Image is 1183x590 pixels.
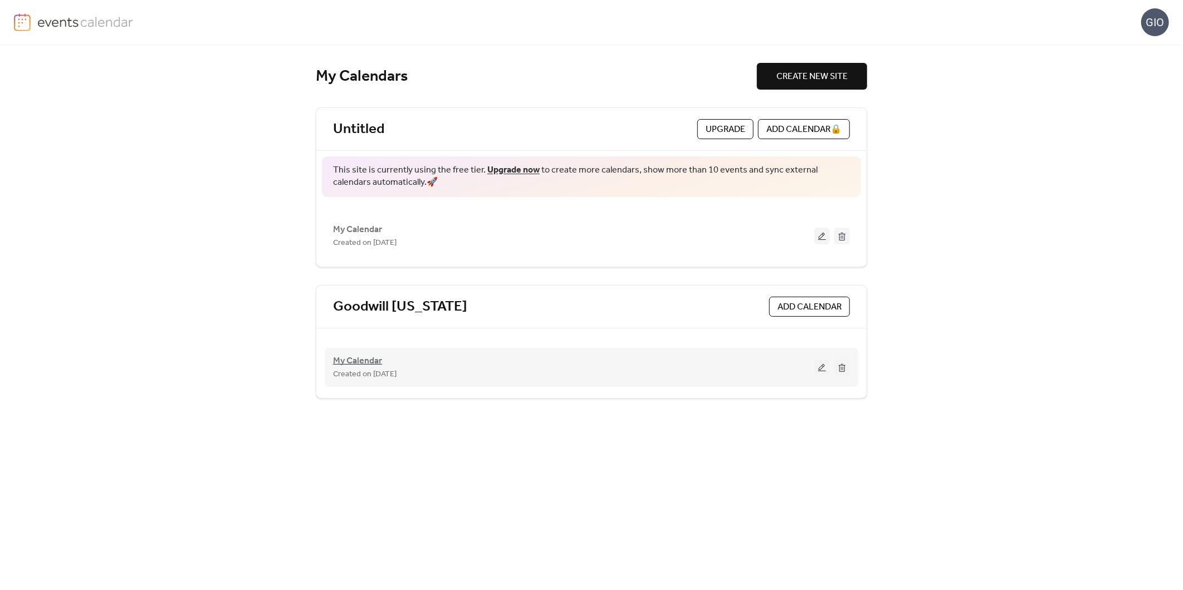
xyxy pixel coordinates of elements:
a: Upgrade now [487,161,540,179]
span: ADD CALENDAR [778,301,842,314]
span: Created on [DATE] [333,237,397,250]
button: CREATE NEW SITE [757,63,867,90]
div: GIO [1141,8,1169,36]
a: Untitled [333,120,384,139]
div: My Calendars [316,67,757,86]
a: My Calendar [333,358,382,365]
button: Upgrade [697,119,754,139]
button: ADD CALENDAR [769,297,850,317]
span: My Calendar [333,223,382,237]
span: My Calendar [333,355,382,368]
a: My Calendar [333,227,382,233]
img: logo-type [37,13,134,30]
span: CREATE NEW SITE [776,70,848,83]
span: This site is currently using the free tier. to create more calendars, show more than 10 events an... [333,164,850,189]
span: Created on [DATE] [333,368,397,381]
img: logo [14,13,31,31]
a: Goodwill [US_STATE] [333,298,467,316]
span: Upgrade [706,123,745,136]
